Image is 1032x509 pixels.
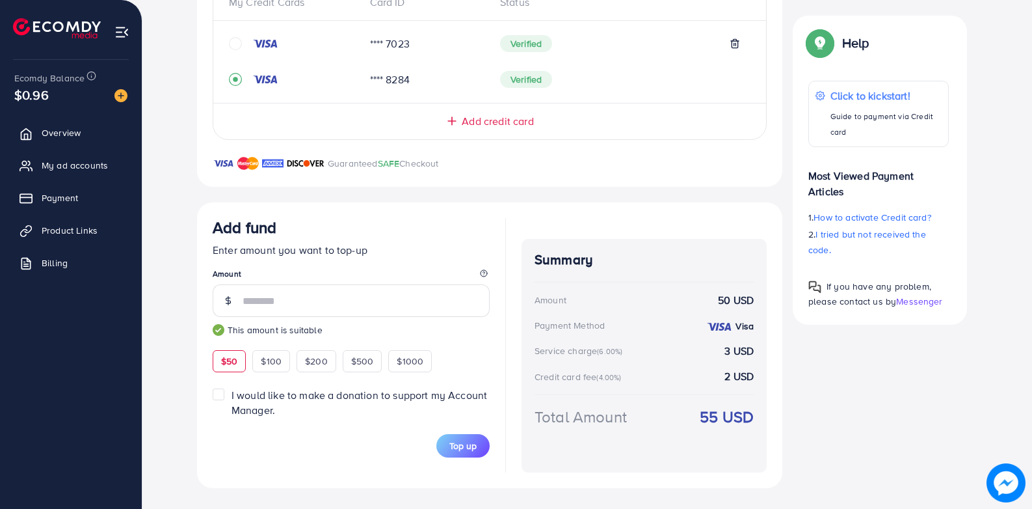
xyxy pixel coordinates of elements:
[700,406,754,428] strong: 55 USD
[986,463,1025,502] img: image
[287,156,324,171] img: brand
[252,74,278,85] img: credit
[252,38,278,49] img: credit
[328,156,439,171] p: Guaranteed Checkout
[500,35,552,52] span: Verified
[535,344,626,357] div: Service charge
[814,211,931,224] span: How to activate Credit card?
[808,228,926,256] span: I tried but not received the code.
[13,18,101,38] img: logo
[896,295,942,308] span: Messenger
[213,268,490,284] legend: Amount
[229,37,242,50] svg: circle
[397,355,423,368] span: $1000
[808,227,949,258] p: 2.
[42,126,81,139] span: Overview
[213,156,234,171] img: brand
[213,323,490,337] small: This amount is suitable
[724,344,754,359] strong: 3 USD
[735,320,754,333] strong: Visa
[10,250,132,276] a: Billing
[114,25,129,40] img: menu
[14,85,49,104] span: $0.96
[10,185,132,211] a: Payment
[808,280,931,308] span: If you have any problem, please contact us by
[535,370,626,383] div: Credit card fee
[229,73,242,86] svg: record circle
[706,322,732,332] img: credit
[808,281,821,294] img: Popup guide
[842,35,869,51] p: Help
[213,218,276,237] h3: Add fund
[213,242,490,258] p: Enter amount you want to top-up
[10,217,132,243] a: Product Links
[262,156,284,171] img: brand
[449,439,477,452] span: Top up
[535,406,627,428] div: Total Amount
[436,434,490,458] button: Top up
[535,319,605,332] div: Payment Method
[237,156,259,171] img: brand
[535,252,754,268] h4: Summary
[221,355,237,368] span: $50
[42,256,68,269] span: Billing
[42,224,98,237] span: Product Links
[597,346,622,357] small: (6.00%)
[830,109,942,140] p: Guide to payment via Credit card
[808,31,832,55] img: Popup guide
[808,158,949,199] p: Most Viewed Payment Articles
[596,372,621,383] small: (4.00%)
[213,324,224,336] img: guide
[724,369,754,384] strong: 2 USD
[500,71,552,88] span: Verified
[14,72,85,85] span: Ecomdy Balance
[42,191,78,204] span: Payment
[808,210,949,225] p: 1.
[305,355,328,368] span: $200
[261,355,282,368] span: $100
[351,355,374,368] span: $500
[10,152,132,178] a: My ad accounts
[718,293,754,308] strong: 50 USD
[830,88,942,103] p: Click to kickstart!
[535,294,566,307] div: Amount
[10,120,132,146] a: Overview
[462,114,533,129] span: Add credit card
[378,157,400,170] span: SAFE
[42,159,108,172] span: My ad accounts
[232,388,487,417] span: I would like to make a donation to support my Account Manager.
[114,89,127,102] img: image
